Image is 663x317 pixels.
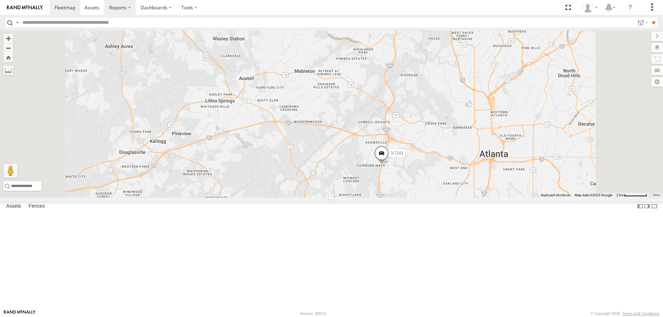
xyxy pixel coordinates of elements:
button: Zoom out [3,43,13,53]
label: Dock Summary Table to the Right [644,201,651,211]
div: Version: 309.01 [300,311,326,316]
button: Zoom Home [3,53,13,62]
a: Visit our Website [4,310,36,317]
a: Terms (opens in new tab) [653,194,660,197]
label: Assets [3,201,25,211]
span: 2 km [616,193,624,197]
label: Map Settings [651,77,663,87]
button: Keyboard shortcuts [541,193,570,198]
label: Measure [3,66,13,75]
i: ? [625,2,636,13]
label: Search Query [15,18,20,28]
div: © Copyright 2025 - [590,311,659,316]
label: Search Filter Options [635,18,650,28]
span: 3-7181 [391,151,403,156]
label: Dock Summary Table to the Left [637,201,644,211]
label: Hide Summary Table [651,201,658,211]
div: calvin xun [580,2,600,13]
img: rand-logo.svg [7,5,43,10]
a: Terms and Conditions [623,311,659,316]
button: Zoom in [3,34,13,43]
label: Fences [25,201,48,211]
button: Drag Pegman onto the map to open Street View [3,164,17,178]
button: Map Scale: 2 km per 63 pixels [614,193,649,198]
span: Map data ©2025 Google [575,193,612,197]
